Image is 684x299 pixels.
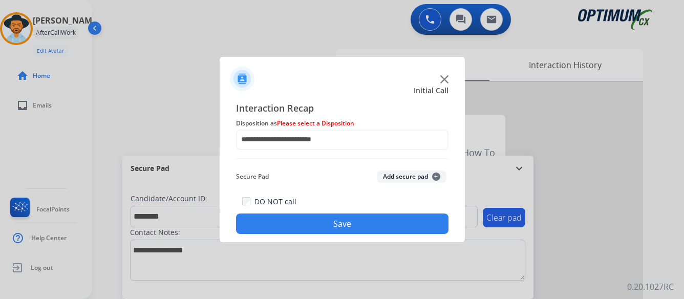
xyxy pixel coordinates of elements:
span: Please select a Disposition [277,119,354,127]
img: contact-recap-line.svg [236,158,448,159]
label: DO NOT call [254,197,296,207]
p: 0.20.1027RC [627,281,674,293]
span: Initial Call [414,86,448,96]
span: + [432,173,440,181]
img: contactIcon [230,67,254,91]
span: Secure Pad [236,170,269,183]
span: Disposition as [236,117,448,130]
span: Interaction Recap [236,101,448,117]
button: Add secure pad+ [377,170,446,183]
button: Save [236,213,448,234]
